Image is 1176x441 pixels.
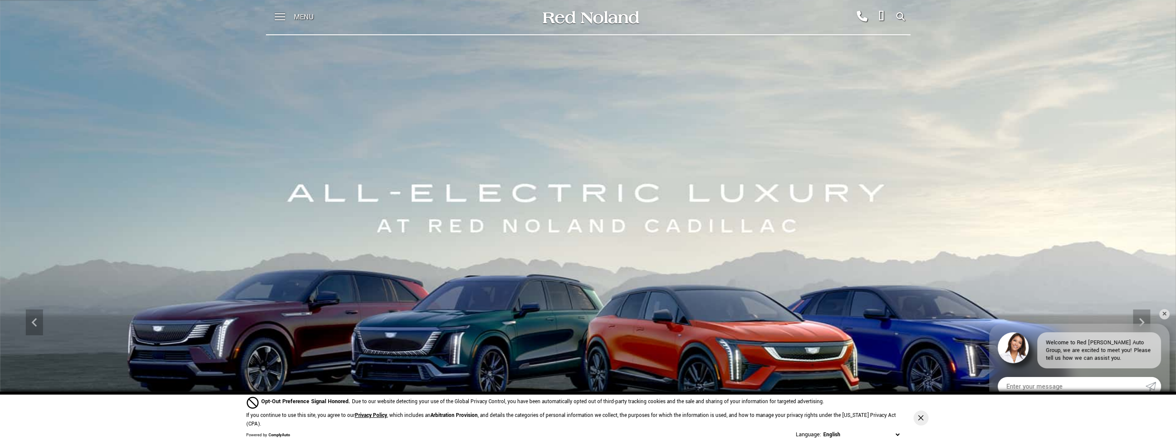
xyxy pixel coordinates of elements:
span: Opt-Out Preference Signal Honored . [261,398,352,405]
a: ComplyAuto [269,432,290,438]
p: If you continue to use this site, you agree to our , which includes an , and details the categori... [246,412,896,428]
img: Red Noland Auto Group [541,10,640,25]
button: Close Button [913,410,929,426]
img: Agent profile photo [998,332,1029,363]
div: Previous [26,309,43,335]
select: Language Select [821,430,901,439]
div: Welcome to Red [PERSON_NAME] Auto Group, we are excited to meet you! Please tell us how we can as... [1037,332,1161,368]
div: Next [1133,309,1150,335]
div: Language: [796,432,821,438]
strong: Arbitration Provision [431,412,478,419]
div: Due to our website detecting your use of the Global Privacy Control, you have been automatically ... [261,397,824,406]
input: Enter your message [998,377,1145,396]
a: Submit [1145,377,1161,396]
a: Privacy Policy [355,412,387,419]
div: Powered by [246,433,290,438]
